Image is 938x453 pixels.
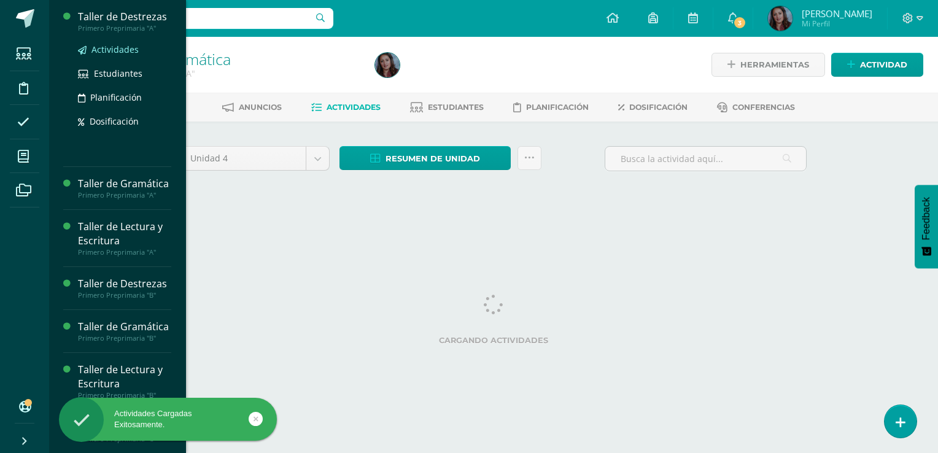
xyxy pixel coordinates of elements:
a: Taller de DestrezasPrimero Preprimaria "A" [78,10,171,33]
a: Herramientas [711,53,825,77]
span: Resumen de unidad [386,147,480,170]
label: Cargando actividades [180,336,807,345]
div: Primero Preprimaria 'A' [96,68,360,79]
span: Dosificación [90,115,139,127]
img: 7527788fc198ece1fff13ce08f9bc757.png [768,6,793,31]
div: Primero Preprimaria "A" [78,248,171,257]
span: Feedback [921,197,932,240]
span: Dosificación [629,103,688,112]
div: Primero Preprimaria "A" [78,24,171,33]
a: Actividades [78,42,171,56]
div: Taller de Destrezas [78,10,171,24]
a: Estudiantes [78,66,171,80]
a: Unidad 4 [181,147,329,170]
a: Taller de GramáticaPrimero Preprimaria "A" [78,177,171,199]
a: Planificación [513,98,589,117]
button: Feedback - Mostrar encuesta [915,185,938,268]
div: Taller de Destrezas [78,277,171,291]
div: Primero Preprimaria "B" [78,334,171,343]
span: Conferencias [732,103,795,112]
div: Primero Preprimaria "B" [78,291,171,300]
div: Taller de Gramática [78,320,171,334]
a: Dosificación [78,114,171,128]
a: Anuncios [222,98,282,117]
a: Dosificación [618,98,688,117]
span: 3 [733,16,746,29]
a: Estudiantes [410,98,484,117]
div: Taller de Gramática [78,177,171,191]
span: Herramientas [740,53,809,76]
div: Taller de Lectura y Escritura [78,363,171,391]
a: Resumen de unidad [339,146,511,170]
span: Unidad 4 [190,147,297,170]
input: Busca la actividad aquí... [605,147,806,171]
span: Estudiantes [428,103,484,112]
a: Planificación [78,90,171,104]
a: Conferencias [717,98,795,117]
a: Taller de DestrezasPrimero Preprimaria "B" [78,277,171,300]
a: Taller de Lectura y EscrituraPrimero Preprimaria "A" [78,220,171,257]
img: 7527788fc198ece1fff13ce08f9bc757.png [375,53,400,77]
a: Actividad [831,53,923,77]
span: Actividad [860,53,907,76]
a: Actividades [311,98,381,117]
span: [PERSON_NAME] [802,7,872,20]
span: Planificación [526,103,589,112]
div: Primero Preprimaria "A" [78,191,171,199]
h1: Taller de Gramática [96,50,360,68]
a: Taller de GramáticaPrimero Preprimaria "B" [78,320,171,343]
div: Actividades Cargadas Exitosamente. [59,408,277,430]
span: Actividades [91,44,139,55]
div: Taller de Lectura y Escritura [78,220,171,248]
span: Planificación [90,91,142,103]
div: Primero Preprimaria "B" [78,391,171,400]
input: Busca un usuario... [57,8,333,29]
a: Taller de Lectura y EscrituraPrimero Preprimaria "B" [78,363,171,400]
span: Anuncios [239,103,282,112]
span: Actividades [327,103,381,112]
span: Mi Perfil [802,18,872,29]
span: Estudiantes [94,68,142,79]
